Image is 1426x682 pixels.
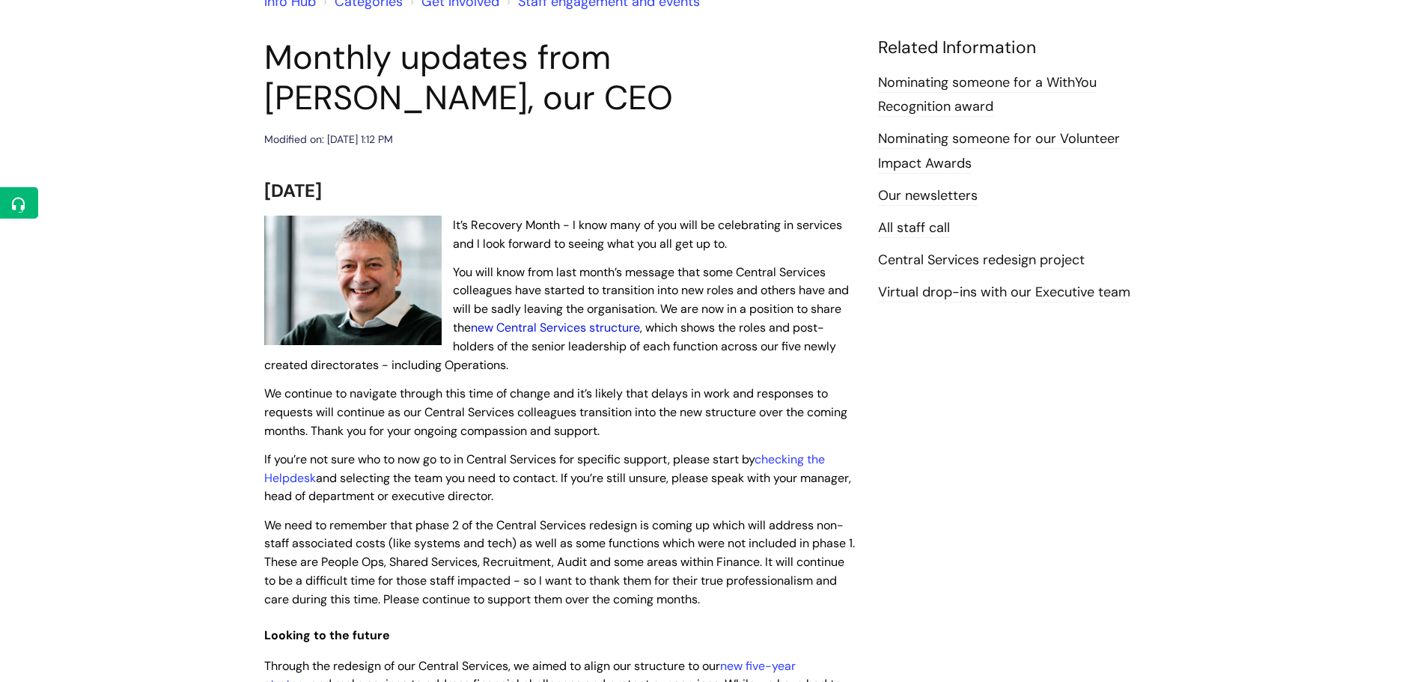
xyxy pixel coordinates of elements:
a: All staff call [878,219,950,238]
span: You will know from last month’s message that some Central Services colleagues have started to tra... [264,264,849,373]
img: WithYou Chief Executive Simon Phillips pictured looking at the camera and smiling [264,216,442,346]
span: Looking to the future [264,627,390,643]
span: We continue to navigate through this time of change and it’s likely that delays in work and respo... [264,386,847,439]
a: Virtual drop-ins with our Executive team [878,283,1130,302]
a: checking the Helpdesk [264,451,825,486]
a: Nominating someone for a WithYou Recognition award [878,73,1097,117]
div: Modified on: [DATE] 1:12 PM [264,130,393,149]
a: Central Services redesign project [878,251,1085,270]
span: [DATE] [264,179,322,202]
a: new Central Services structure [471,320,640,335]
h4: Related Information [878,37,1163,58]
h1: Monthly updates from [PERSON_NAME], our CEO [264,37,856,118]
a: Our newsletters [878,186,978,206]
span: It’s Recovery Month - I know many of you will be celebrating in services and I look forward to se... [453,217,842,252]
span: We need to remember that phase 2 of the Central Services redesign is coming up which will address... [264,517,855,607]
span: If you’re not sure who to now go to in Central Services for specific support, please start by and... [264,451,851,505]
a: Nominating someone for our Volunteer Impact Awards [878,130,1120,173]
